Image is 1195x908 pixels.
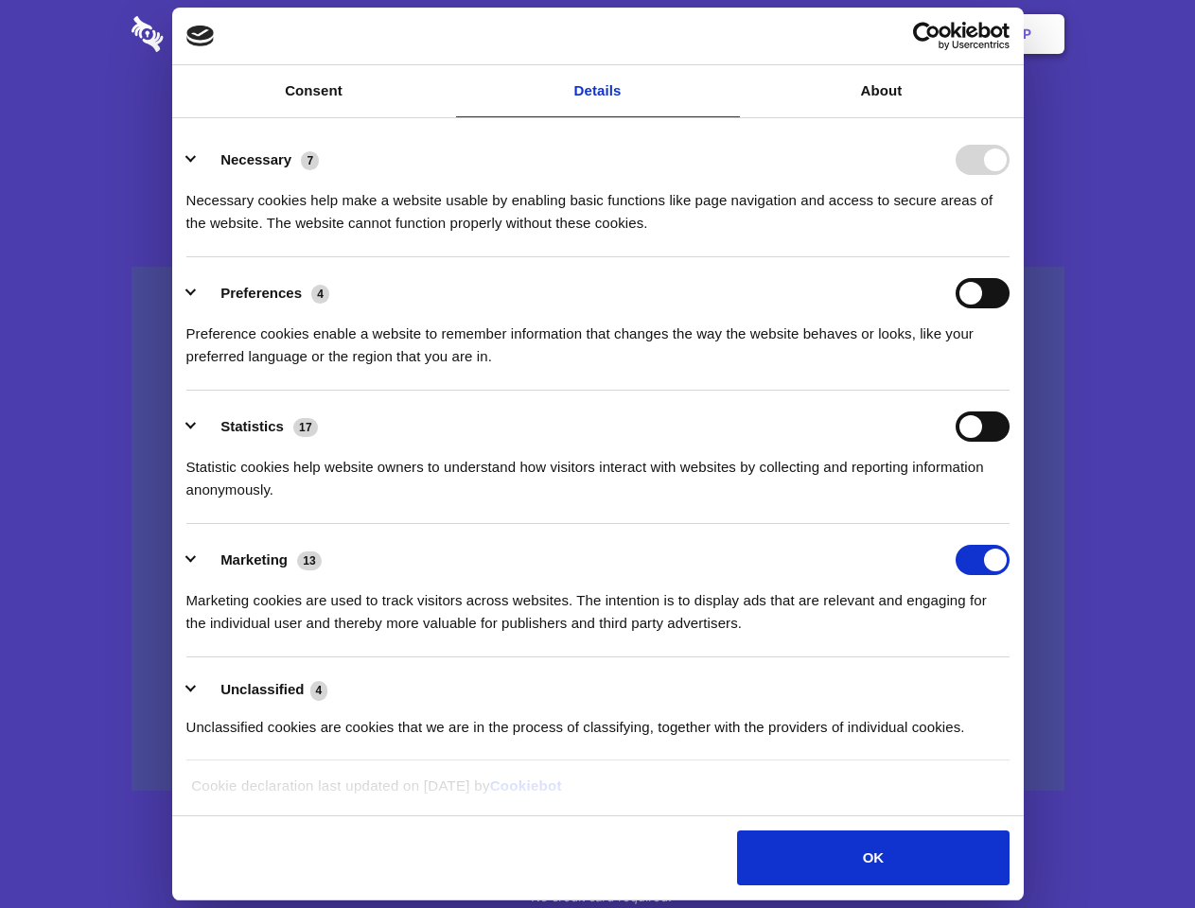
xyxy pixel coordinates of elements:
label: Preferences [220,285,302,301]
a: Consent [172,65,456,117]
a: Pricing [555,5,638,63]
div: Unclassified cookies are cookies that we are in the process of classifying, together with the pro... [186,702,1010,739]
span: 7 [301,151,319,170]
label: Statistics [220,418,284,434]
span: 4 [310,681,328,700]
label: Necessary [220,151,291,167]
label: Marketing [220,551,288,567]
div: Preference cookies enable a website to remember information that changes the way the website beha... [186,308,1010,368]
a: About [740,65,1024,117]
a: Usercentrics Cookiebot - opens in a new window [844,22,1010,50]
button: Necessary (7) [186,145,331,175]
a: Contact [767,5,854,63]
div: Statistic cookies help website owners to understand how visitors interact with websites by collec... [186,442,1010,501]
iframe: Drift Widget Chat Controller [1100,813,1172,885]
button: Statistics (17) [186,411,330,442]
div: Cookie declaration last updated on [DATE] by [177,775,1018,812]
div: Necessary cookies help make a website usable by enabling basic functions like page navigation and... [186,175,1010,235]
button: Preferences (4) [186,278,342,308]
img: logo [186,26,215,46]
a: Login [858,5,940,63]
h4: Auto-redaction of sensitive data, encrypted data sharing and self-destructing private chats. Shar... [132,172,1064,235]
div: Marketing cookies are used to track visitors across websites. The intention is to display ads tha... [186,575,1010,635]
span: 17 [293,418,318,437]
button: OK [737,830,1009,885]
button: Unclassified (4) [186,678,340,702]
h1: Eliminate Slack Data Loss. [132,85,1064,153]
a: Cookiebot [490,777,562,794]
span: 4 [311,285,329,304]
button: Marketing (13) [186,545,334,575]
a: Wistia video thumbnail [132,267,1064,792]
img: logo-wordmark-white-trans-d4663122ce5f474addd5e946df7df03e33cb6a1c49d2221995e7729f52c070b2.svg [132,16,293,52]
a: Details [456,65,740,117]
span: 13 [297,551,322,570]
